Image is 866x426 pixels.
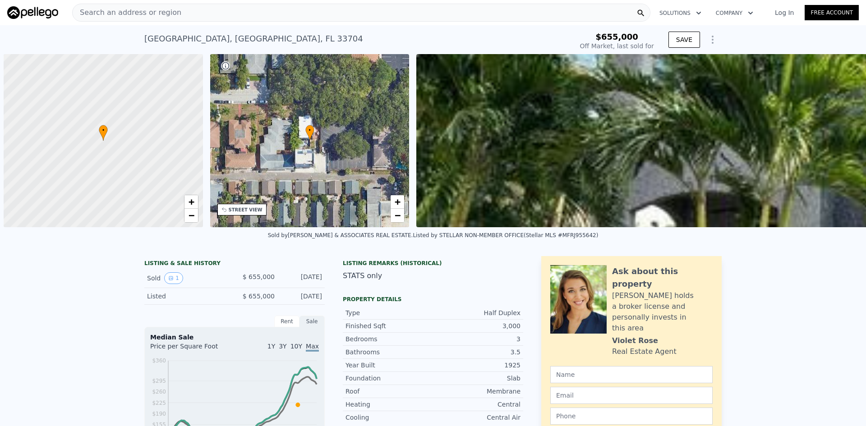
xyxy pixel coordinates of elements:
span: • [99,126,108,134]
span: + [188,196,194,207]
div: Listing Remarks (Historical) [343,260,523,267]
div: Bedrooms [345,334,433,344]
span: $655,000 [595,32,638,41]
div: Off Market, last sold for [580,41,654,50]
div: Type [345,308,433,317]
div: Central [433,400,521,409]
div: Ask about this property [612,265,713,290]
div: Central Air [433,413,521,422]
span: 10Y [290,343,302,350]
span: − [395,210,401,221]
button: Company [709,5,760,21]
button: Show Options [704,31,722,49]
a: Zoom in [184,195,198,209]
tspan: $295 [152,378,166,384]
div: [DATE] [282,272,322,284]
div: Slab [433,374,521,383]
span: $ 655,000 [243,273,275,280]
div: Sold [147,272,227,284]
div: Sold by [PERSON_NAME] & ASSOCIATES REAL ESTATE . [268,232,413,238]
div: LISTING & SALE HISTORY [144,260,325,269]
div: Cooling [345,413,433,422]
div: [GEOGRAPHIC_DATA] , [GEOGRAPHIC_DATA] , FL 33704 [144,32,363,45]
div: Bathrooms [345,348,433,357]
button: View historical data [164,272,183,284]
tspan: $260 [152,389,166,395]
a: Zoom in [391,195,404,209]
span: $ 655,000 [243,293,275,300]
img: Pellego [7,6,58,19]
button: SAVE [668,32,700,48]
input: Phone [550,408,713,425]
div: Violet Rose [612,335,658,346]
div: [PERSON_NAME] holds a broker license and personally invests in this area [612,290,713,334]
div: Real Estate Agent [612,346,677,357]
div: Median Sale [150,333,319,342]
div: Heating [345,400,433,409]
input: Name [550,366,713,383]
button: Solutions [652,5,709,21]
span: • [305,126,314,134]
input: Email [550,387,713,404]
div: 3 [433,334,521,344]
a: Free Account [805,5,859,20]
span: Max [306,343,319,352]
a: Zoom out [391,209,404,222]
div: STREET VIEW [229,206,263,213]
a: Zoom out [184,209,198,222]
div: Roof [345,387,433,396]
span: − [188,210,194,221]
div: Sale [299,316,325,327]
tspan: $190 [152,411,166,417]
div: Price per Square Foot [150,342,235,356]
div: Foundation [345,374,433,383]
div: • [305,125,314,141]
div: STATS only [343,270,523,281]
div: Listed by STELLAR NON-MEMBER OFFICE (Stellar MLS #MFRJ955642) [413,232,598,238]
div: • [99,125,108,141]
a: Log In [764,8,805,17]
div: Half Duplex [433,308,521,317]
span: 3Y [279,343,286,350]
span: + [395,196,401,207]
div: Property details [343,296,523,303]
div: Listed [147,292,227,301]
tspan: $225 [152,400,166,406]
div: Membrane [433,387,521,396]
tspan: $360 [152,357,166,364]
div: Finished Sqft [345,321,433,330]
div: Year Built [345,361,433,370]
div: 3,000 [433,321,521,330]
div: Rent [274,316,299,327]
span: Search an address or region [73,7,181,18]
span: 1Y [267,343,275,350]
div: [DATE] [282,292,322,301]
div: 3.5 [433,348,521,357]
div: 1925 [433,361,521,370]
